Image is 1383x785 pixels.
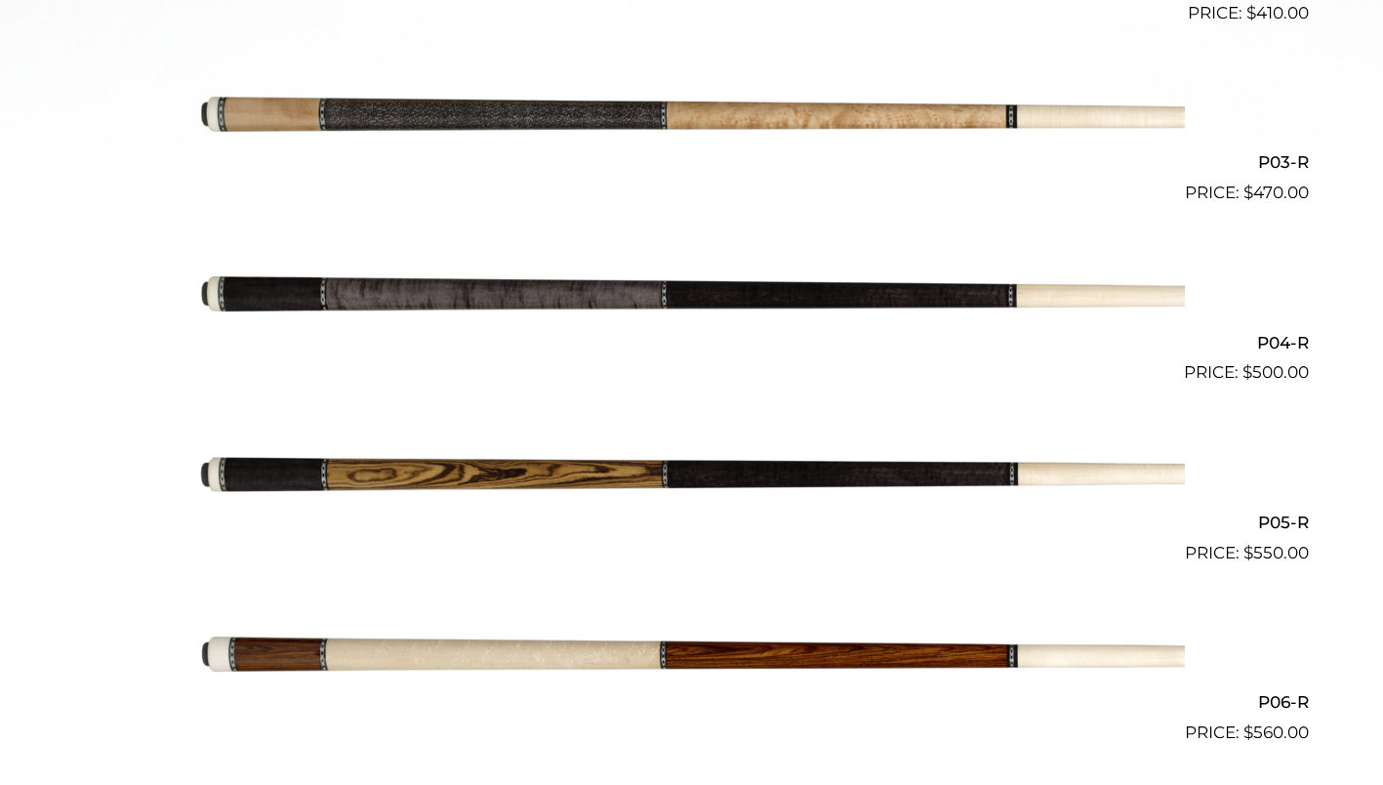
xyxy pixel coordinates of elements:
[1243,543,1253,562] span: $
[199,574,1185,738] img: P06-R
[75,504,1309,540] h2: P05-R
[1243,543,1309,562] bdi: 550.00
[1246,3,1256,22] span: $
[75,393,1309,565] a: P05-R $550.00
[75,324,1309,360] h2: P04-R
[1243,183,1253,202] span: $
[75,145,1309,181] h2: P03-R
[1246,3,1309,22] bdi: 410.00
[75,574,1309,746] a: P06-R $560.00
[1243,183,1309,202] bdi: 470.00
[1242,362,1309,382] bdi: 500.00
[75,34,1309,206] a: P03-R $470.00
[199,214,1185,378] img: P04-R
[1243,723,1309,742] bdi: 560.00
[1242,362,1252,382] span: $
[75,214,1309,386] a: P04-R $500.00
[199,34,1185,198] img: P03-R
[199,393,1185,558] img: P05-R
[75,684,1309,721] h2: P06-R
[1243,723,1253,742] span: $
